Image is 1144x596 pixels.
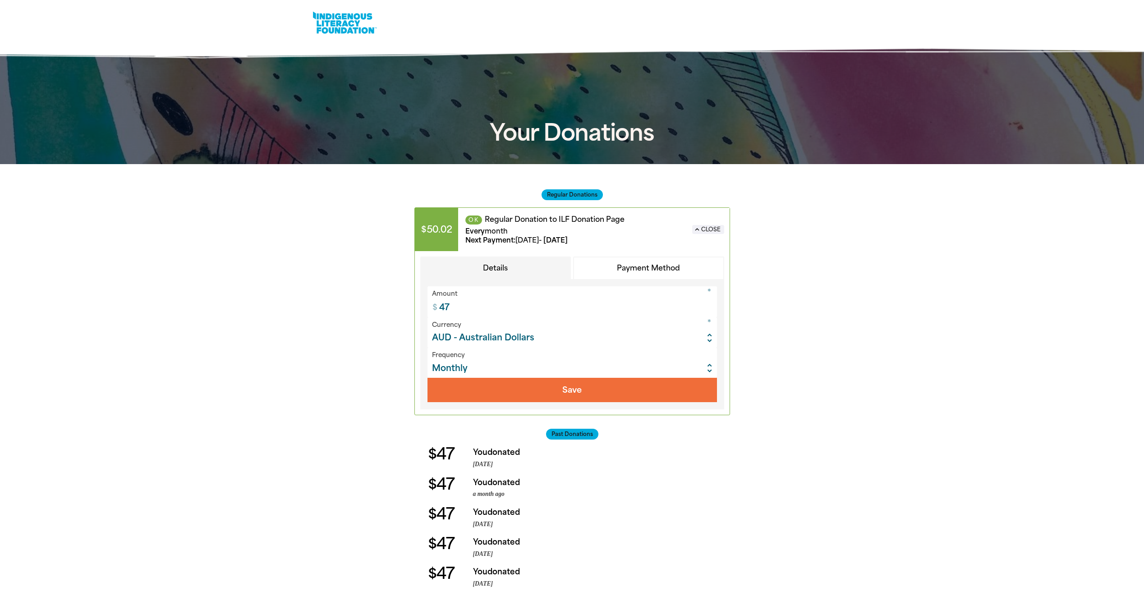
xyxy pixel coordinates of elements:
[487,448,520,457] span: donated
[428,447,455,462] span: $47
[473,520,730,529] p: [DATE]
[542,189,603,200] span: Regular Donations
[473,579,730,588] p: [DATE]
[490,119,654,147] span: Your Donations
[428,566,455,582] span: $47
[415,208,458,251] span: $50.02
[420,257,571,280] button: Details
[473,508,487,517] em: You
[473,550,730,559] p: [DATE]
[465,215,685,225] p: Regular Donation to ILF Donation Page
[465,236,568,244] span: - [DATE]
[414,207,730,415] div: Paginated content
[487,537,520,546] span: donated
[473,567,487,576] em: You
[465,215,482,225] span: OK
[473,448,487,457] em: You
[428,477,455,492] span: $47
[487,567,520,576] span: donated
[473,460,730,469] p: [DATE]
[692,225,724,234] button: expand_lessClose
[487,478,520,487] span: donated
[427,378,717,402] button: Save
[546,429,598,440] span: Past Donations
[473,478,487,487] em: You
[485,227,508,235] strong: month
[428,507,455,522] span: $47
[473,537,487,546] em: You
[573,257,724,280] button: Payment Method
[487,508,520,517] span: donated
[427,287,438,316] span: $
[465,236,515,244] span: Next Payment :
[465,227,485,235] span: Every
[515,236,539,244] strong: [DATE]
[473,490,730,499] p: a month ago
[693,225,701,234] i: expand_less
[428,536,455,552] span: $47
